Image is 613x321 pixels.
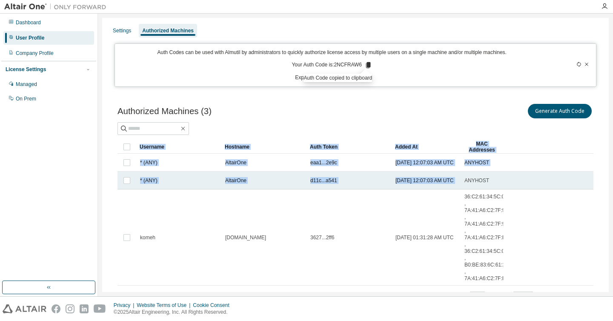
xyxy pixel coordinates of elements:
span: Page n. [493,292,533,303]
span: Authorized Machines (3) [117,106,212,116]
span: [DATE] 12:07:03 AM UTC [395,159,454,166]
span: [DATE] 01:31:28 AM UTC [395,234,454,241]
div: MAC Addresses [464,140,500,154]
div: Settings [113,27,131,34]
span: * (ANY) [140,159,158,166]
img: instagram.svg [66,304,74,313]
div: Username [140,140,218,154]
div: Cookie Consent [193,302,234,309]
div: Auth Token [310,140,388,154]
span: d11c...a541 [310,177,337,184]
span: [DATE] 12:07:03 AM UTC [395,177,454,184]
span: AltairOne [225,177,246,184]
p: Expires in 14 minutes, 33 seconds [120,74,544,81]
div: Company Profile [16,50,54,57]
span: 36:C2:61:34:5C:00 , 7A:41:A6:C2:7F:93 , 7A:41:A6:C2:7F:92 , 7A:41:A6:C2:7F:B3 , 36:C2:61:34:5C:04... [464,193,509,282]
div: Authorized Machines [142,27,194,34]
div: Added At [395,140,457,154]
img: facebook.svg [52,304,60,313]
span: eaa1...2e9c [310,159,337,166]
div: Privacy [114,302,137,309]
div: Dashboard [16,19,41,26]
div: Auth Code copied to clipboard [304,74,372,82]
span: Items per page [433,292,485,303]
span: ANYHOST [464,159,489,166]
div: Hostname [225,140,303,154]
p: Your Auth Code is: 2NCFRAW6 [292,61,372,69]
span: AltairOne [225,159,246,166]
span: ANYHOST [464,177,489,184]
img: youtube.svg [94,304,106,313]
p: © 2025 Altair Engineering, Inc. All Rights Reserved. [114,309,235,316]
span: * (ANY) [140,177,158,184]
span: komeh [140,234,155,241]
div: User Profile [16,34,44,41]
div: Website Terms of Use [137,302,193,309]
span: [DOMAIN_NAME] [225,234,266,241]
div: Managed [16,81,37,88]
p: Auth Codes can be used with Almutil by administrators to quickly authorize license access by mult... [120,49,544,56]
img: linkedin.svg [80,304,89,313]
div: License Settings [6,66,46,73]
span: 3627...2ff6 [310,234,335,241]
div: On Prem [16,95,36,102]
img: altair_logo.svg [3,304,46,313]
button: Generate Auth Code [528,104,592,118]
img: Altair One [4,3,111,11]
